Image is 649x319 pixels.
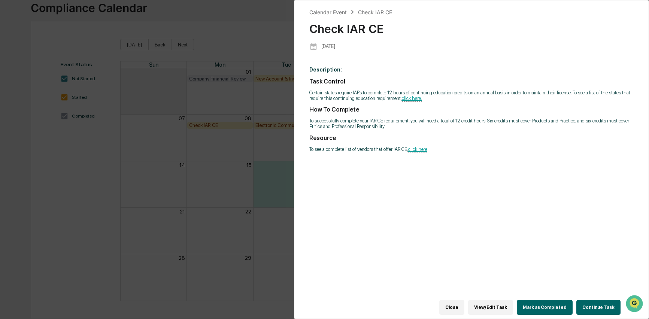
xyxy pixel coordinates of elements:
a: Powered byPylon [53,127,91,133]
div: We're available if you need us! [25,65,95,71]
button: Mark as Completed [517,300,573,315]
div: 🖐️ [7,95,13,101]
h2: Task Control [309,78,634,85]
a: 🔎Data Lookup [4,106,50,119]
div: Start new chat [25,57,123,65]
img: 1746055101610-c473b297-6a78-478c-a979-82029cc54cd1 [7,57,21,71]
div: 🔎 [7,109,13,115]
p: To see a complete list of vendors that offer IAR CE, . [309,146,634,152]
a: click here [408,146,427,152]
div: Check IAR CE [358,9,392,15]
button: Continue Task [576,300,621,315]
div: Calendar Event [309,9,347,15]
span: Attestations [62,94,93,102]
div: Check IAR CE [309,16,634,36]
a: 🗄️Attestations [51,91,96,105]
span: Data Lookup [15,109,47,116]
span: Pylon [75,127,91,133]
button: Start new chat [127,60,136,69]
button: View/Edit Task [468,300,513,315]
h2: How To Complete [309,106,634,113]
b: Description: [309,67,342,73]
span: Preclearance [15,94,48,102]
h2: Resource [309,134,634,142]
p: To successfully complete your IAR CE requirement, you will need a total of 12 credit hours. Six c... [309,118,634,129]
p: Certain states require IARs to complete 12 hours of continuing education credits on an annual bas... [309,90,634,101]
p: How can we help? [7,16,136,28]
iframe: Open customer support [625,294,645,315]
button: Close [439,300,464,315]
a: click here. [402,95,422,101]
div: 🗄️ [54,95,60,101]
a: 🖐️Preclearance [4,91,51,105]
p: [DATE] [321,43,335,49]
